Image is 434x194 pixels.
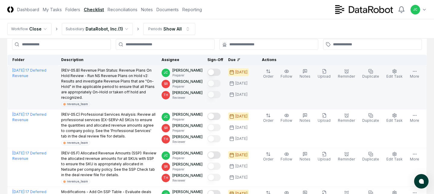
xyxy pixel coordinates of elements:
[235,163,247,169] div: [DATE]
[164,115,168,119] span: JC
[337,68,356,80] button: Reminder
[235,136,247,141] div: [DATE]
[298,112,312,124] button: Notes
[172,128,203,133] p: Preparer
[172,167,203,172] p: Preparer
[207,91,221,98] button: Mark complete
[335,5,393,14] img: DataRobot logo
[12,68,25,73] span: [DATE] :
[337,150,356,163] button: Reminder
[300,118,310,123] span: Notes
[300,157,310,161] span: Notes
[207,135,221,142] button: Mark complete
[172,90,203,95] p: [PERSON_NAME]
[316,112,332,124] button: Upload
[59,55,159,65] th: Description
[361,112,380,124] button: Duplicate
[228,57,252,63] div: Due
[362,157,379,161] span: Duplicate
[262,150,275,163] button: Order
[172,156,203,160] p: Preparer
[172,178,203,183] p: Reviewer
[12,151,25,155] span: [DATE] :
[12,151,46,161] a: [DATE]:17 Deferred Revenue
[279,112,294,124] button: Follow
[386,157,403,161] span: Edit Task
[318,157,331,161] span: Upload
[172,173,203,178] p: [PERSON_NAME]
[65,6,80,13] a: Folders
[164,126,168,130] span: SR
[172,123,203,128] p: [PERSON_NAME]
[279,150,294,163] button: Follow
[413,7,417,12] span: JC
[156,6,179,13] a: Documents
[12,189,25,194] span: [DATE] :
[262,112,275,124] button: Order
[281,118,292,123] span: Follow
[262,68,275,80] button: Order
[108,6,137,13] a: Reconciliations
[61,68,157,100] p: (REV-05.B) Revenue Plan Status: Revenue Plans On Hold Review - Run NS Revenue Plans on Hold v2: R...
[409,68,420,80] button: More
[17,6,39,13] a: Dashboard
[143,23,195,35] button: PeriodsShow All
[338,74,355,79] span: Reminder
[207,151,221,159] button: Mark complete
[298,68,312,80] button: Notes
[235,152,247,158] div: [DATE]
[361,68,380,80] button: Duplicate
[316,68,332,80] button: Upload
[164,70,168,75] span: JC
[172,68,203,73] p: [PERSON_NAME]
[172,95,203,100] p: Reviewer
[66,26,84,32] div: Subsidiary
[172,140,203,144] p: Reviewer
[337,112,356,124] button: Reminder
[172,117,203,122] p: Preparer
[235,81,247,86] div: [DATE]
[12,112,46,122] a: [DATE]:17 Deferred Revenue
[414,174,429,189] button: atlas-launcher
[61,150,157,178] p: (REV-05.F) Allocated Revenue Amounts (SSP): Review the allocated revenue amounts for all SKUs wit...
[338,157,355,161] span: Reminder
[235,125,247,130] div: [DATE]
[43,6,62,13] a: My Tasks
[8,55,59,65] th: Folder
[207,163,221,170] button: Mark complete
[257,57,422,63] div: Actions
[84,6,104,13] a: Checklist
[279,68,294,80] button: Follow
[235,175,247,180] div: [DATE]
[205,55,226,65] th: Sign-Off
[409,150,420,163] button: More
[172,84,203,89] p: Preparer
[12,112,25,117] span: [DATE] :
[172,134,203,140] p: [PERSON_NAME]
[386,118,403,123] span: Edit Task
[385,150,404,163] button: Edit Task
[172,73,203,78] p: Preparer
[67,141,88,145] div: revenue_team
[207,69,221,76] button: Mark complete
[7,6,14,13] img: Logo
[263,157,273,161] span: Order
[207,174,221,181] button: Mark complete
[163,137,168,141] span: TH
[281,74,292,79] span: Follow
[338,118,355,123] span: Reminder
[263,118,273,123] span: Order
[164,153,168,158] span: JC
[409,112,420,124] button: More
[300,74,310,79] span: Notes
[235,114,247,119] div: [DATE]
[207,113,221,120] button: Mark complete
[61,112,157,139] p: (REV-05.C) Professional Services Analysis: Review all professional services (EX-SERV-AI) SKUs to ...
[164,82,168,86] span: SR
[67,179,88,184] div: revenue_team
[361,150,380,163] button: Duplicate
[11,26,28,32] div: Workflow
[172,150,203,156] p: [PERSON_NAME]
[235,92,247,97] div: [DATE]
[172,162,203,167] p: [PERSON_NAME]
